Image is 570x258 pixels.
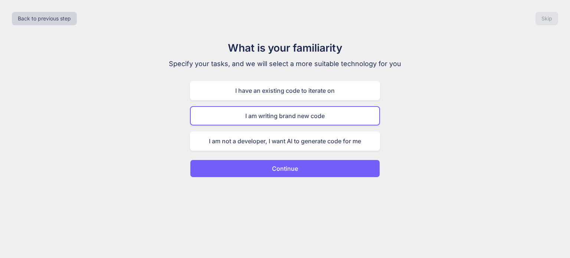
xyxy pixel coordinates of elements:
h1: What is your familiarity [160,40,410,56]
button: Skip [535,12,558,25]
p: Specify your tasks, and we will select a more suitable technology for you [160,59,410,69]
button: Back to previous step [12,12,77,25]
button: Continue [190,160,380,177]
p: Continue [272,164,298,173]
div: I am writing brand new code [190,106,380,125]
div: I am not a developer, I want AI to generate code for me [190,131,380,151]
div: I have an existing code to iterate on [190,81,380,100]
